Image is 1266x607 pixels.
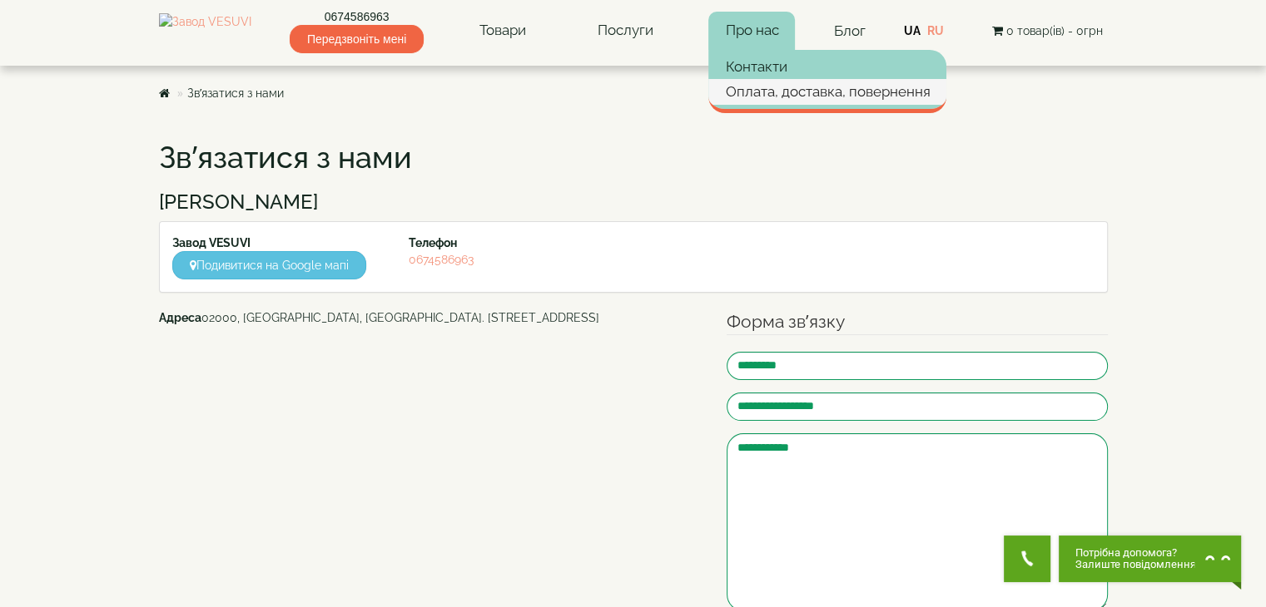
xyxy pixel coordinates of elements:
[708,79,946,104] a: Оплата, доставка, повернення
[290,8,424,25] a: 0674586963
[187,86,284,100] a: Зв’язатися з нами
[172,251,366,279] a: Подивитися на Google мапі
[172,236,251,249] strong: Завод VESUVI
[409,253,474,266] a: 0674586963
[1075,547,1196,559] span: Потрібна допомога?
[159,13,251,48] img: Завод VESUVI
[290,25,424,53] span: Передзвоніть мені
[834,22,866,39] a: Блог
[727,309,1108,335] legend: Форма зв’язку
[986,22,1107,40] button: 0 товар(ів) - 0грн
[708,54,946,79] a: Контакти
[159,309,703,326] address: 02000, [GEOGRAPHIC_DATA], [GEOGRAPHIC_DATA]. [STREET_ADDRESS]
[159,191,1108,213] h3: [PERSON_NAME]
[463,12,543,50] a: Товари
[159,311,201,324] b: Адреса
[159,141,1108,175] h1: Зв’язатися з нами
[581,12,670,50] a: Послуги
[1005,24,1102,37] span: 0 товар(ів) - 0грн
[1075,559,1196,570] span: Залиште повідомлення
[409,236,457,249] strong: Телефон
[708,12,795,50] a: Про нас
[904,24,921,37] a: UA
[1004,535,1050,582] button: Get Call button
[1059,535,1241,582] button: Chat button
[927,24,944,37] a: RU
